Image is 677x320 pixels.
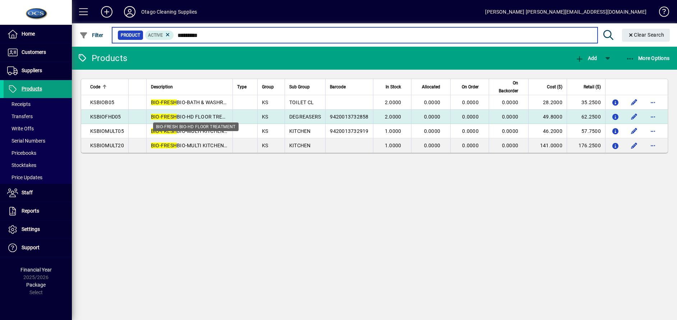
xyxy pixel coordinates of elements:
td: 35.2500 [567,95,605,110]
span: Description [151,83,173,91]
button: Add [574,52,599,65]
a: Reports [4,202,72,220]
a: Receipts [4,98,72,110]
span: Filter [79,32,103,38]
span: In Stock [386,83,401,91]
div: Allocated [416,83,447,91]
a: Pricebooks [4,147,72,159]
button: More options [647,111,659,122]
span: Staff [22,190,33,195]
a: Transfers [4,110,72,122]
span: Financial Year [20,267,52,273]
button: Edit [628,97,640,108]
span: KS [262,114,268,120]
span: Receipts [7,101,31,107]
button: More Options [624,52,672,65]
div: Description [151,83,228,91]
span: 2.0000 [385,99,401,105]
span: 2.0000 [385,114,401,120]
em: BIO-FRESH [151,99,177,105]
div: Group [262,83,280,91]
span: Package [26,282,46,288]
button: Edit [628,111,640,122]
span: KSBIOB05 [90,99,114,105]
span: Retail ($) [584,83,601,91]
span: KS [262,128,268,134]
span: Settings [22,226,40,232]
span: KITCHEN [289,128,311,134]
a: Stocktakes [4,159,72,171]
mat-chip: Activation Status: Active [145,31,174,40]
span: Products [22,86,42,92]
div: Otago Cleaning Supplies [141,6,197,18]
span: More Options [626,55,670,61]
span: 1.0000 [385,143,401,148]
span: 0.0000 [502,143,519,148]
a: Suppliers [4,62,72,80]
span: Active [148,33,163,38]
a: Support [4,239,72,257]
span: Suppliers [22,68,42,73]
span: Reports [22,208,39,214]
span: KSBIOMULT20 [90,143,124,148]
span: BIO-HD FLOOR TREATMENT [151,114,242,120]
button: More options [647,140,659,151]
span: Clear Search [628,32,664,38]
span: Type [237,83,247,91]
a: Serial Numbers [4,135,72,147]
span: KSBIOMULT05 [90,128,124,134]
span: Code [90,83,100,91]
span: KSBIOFHD05 [90,114,121,120]
button: Edit [628,140,640,151]
span: 0.0000 [462,128,479,134]
button: Clear [622,29,670,42]
span: On Order [462,83,479,91]
div: [PERSON_NAME] [PERSON_NAME][EMAIL_ADDRESS][DOMAIN_NAME] [485,6,646,18]
div: Barcode [330,83,368,91]
span: BIO-BATH & WASHROOM CLEANER [151,99,259,105]
div: On Order [455,83,485,91]
div: Sub Group [289,83,321,91]
a: Home [4,25,72,43]
span: BIO-MULTI KITCHEN CLEANER [151,128,248,134]
span: Price Updates [7,175,42,180]
td: 57.7500 [567,124,605,138]
em: BIO-FRESH [151,114,177,120]
span: Add [575,55,597,61]
td: 141.0000 [528,138,567,153]
span: Write Offs [7,126,34,131]
button: More options [647,97,659,108]
em: BIO-FRESH [151,143,177,148]
span: 0.0000 [502,114,519,120]
a: Knowledge Base [654,1,668,25]
td: 28.2000 [528,95,567,110]
span: DEGREASERS [289,114,321,120]
span: BIO-MULTI KITCHEN CLEANER [151,143,248,148]
span: Cost ($) [547,83,562,91]
span: Home [22,31,35,37]
span: Serial Numbers [7,138,45,144]
span: 0.0000 [424,143,441,148]
span: KS [262,143,268,148]
span: Product [121,32,140,39]
span: 0.0000 [502,128,519,134]
td: 46.2000 [528,124,567,138]
span: Barcode [330,83,346,91]
span: 0.0000 [424,99,441,105]
a: Settings [4,221,72,238]
button: More options [647,125,659,137]
div: In Stock [378,83,408,91]
div: Products [77,52,127,64]
span: Allocated [422,83,440,91]
td: 62.2500 [567,110,605,124]
a: Customers [4,43,72,61]
span: TOILET CL [289,99,314,105]
span: Customers [22,49,46,55]
span: KS [262,99,268,105]
button: Profile [118,5,141,18]
td: 176.2500 [567,138,605,153]
button: Edit [628,125,640,137]
span: KITCHEN [289,143,311,148]
span: 0.0000 [502,99,519,105]
a: Staff [4,184,72,202]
